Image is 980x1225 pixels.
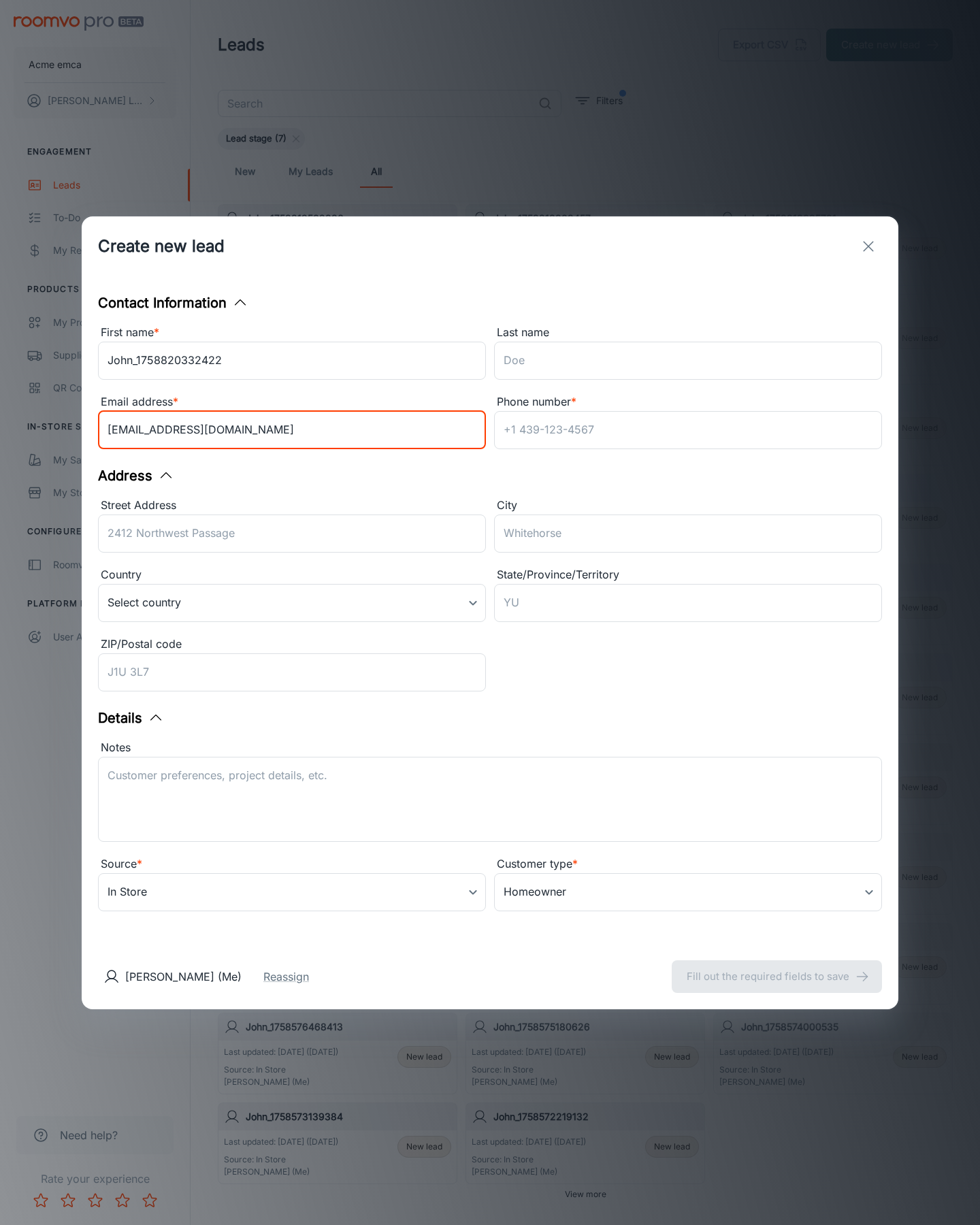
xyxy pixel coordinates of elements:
[98,465,174,486] button: Address
[98,584,486,622] div: Select country
[98,636,486,653] div: ZIP/Postal code
[98,234,225,259] h1: Create new lead
[98,497,486,514] div: Street Address
[494,324,882,342] div: Last name
[98,566,486,584] div: Country
[494,566,882,584] div: State/Province/Territory
[494,393,882,411] div: Phone number
[98,855,486,873] div: Source
[98,342,486,380] input: John
[494,584,882,622] input: YU
[494,514,882,553] input: Whitehorse
[98,411,486,449] input: myname@example.com
[98,653,486,691] input: J1U 3L7
[494,411,882,449] input: +1 439-123-4567
[494,497,882,514] div: City
[494,342,882,380] input: Doe
[98,393,486,411] div: Email address
[263,968,309,985] button: Reassign
[98,708,164,728] button: Details
[125,968,242,985] p: [PERSON_NAME] (Me)
[98,324,486,342] div: First name
[98,293,248,313] button: Contact Information
[98,739,882,757] div: Notes
[494,873,882,911] div: Homeowner
[98,514,486,553] input: 2412 Northwest Passage
[98,873,486,911] div: In Store
[855,233,882,260] button: exit
[494,855,882,873] div: Customer type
